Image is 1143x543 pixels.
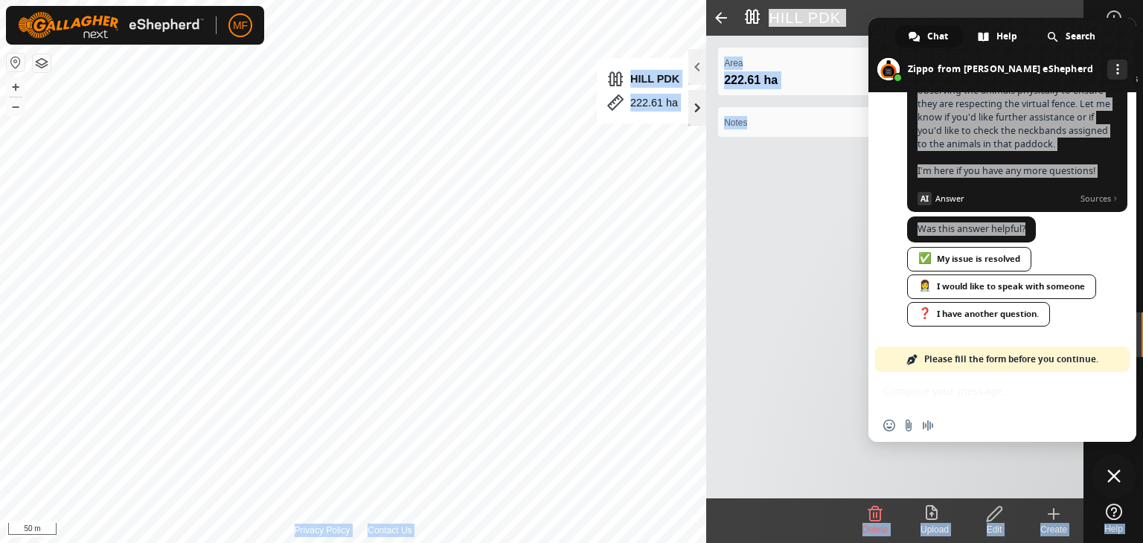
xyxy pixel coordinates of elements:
[233,18,248,33] span: MF
[1104,524,1123,533] span: Help
[903,420,915,431] span: Send a file
[907,247,1031,271] div: My issue is resolved
[724,116,1066,129] label: Notes
[918,252,932,264] span: ✅
[918,192,932,205] span: AI
[918,307,932,319] span: ❓
[907,274,1096,299] div: I would like to speak with someone
[33,54,51,72] button: Map Layers
[935,192,1075,205] span: Answer
[996,25,1017,48] span: Help
[883,420,895,431] span: Insert an emoji
[922,420,934,431] span: Audio message
[724,74,778,86] span: 222.61 ha
[1084,498,1143,539] a: Help
[1092,454,1136,498] div: Close chat
[905,523,964,536] div: Upload
[895,25,963,48] div: Chat
[1024,523,1083,536] div: Create
[964,25,1032,48] div: Help
[7,54,25,71] button: Reset Map
[1107,60,1127,80] div: More channels
[918,280,932,292] span: 👩‍⚕️
[907,302,1050,327] div: I have another question.
[745,9,1083,27] h2: HILL PDK
[1066,25,1095,48] span: Search
[862,524,889,535] span: Delete
[368,524,412,537] a: Contact Us
[18,12,204,39] img: Gallagher Logo
[724,57,883,70] label: Area
[606,70,679,88] div: HILL PDK
[924,347,1098,372] span: Please fill the form before you continue.
[7,97,25,115] button: –
[918,222,1025,235] span: Was this answer helpful?
[606,94,679,112] div: 222.61 ha
[7,78,25,96] button: +
[1080,192,1118,205] span: Sources
[295,524,350,537] a: Privacy Policy
[964,523,1024,536] div: Edit
[1034,25,1110,48] div: Search
[927,25,948,48] span: Chat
